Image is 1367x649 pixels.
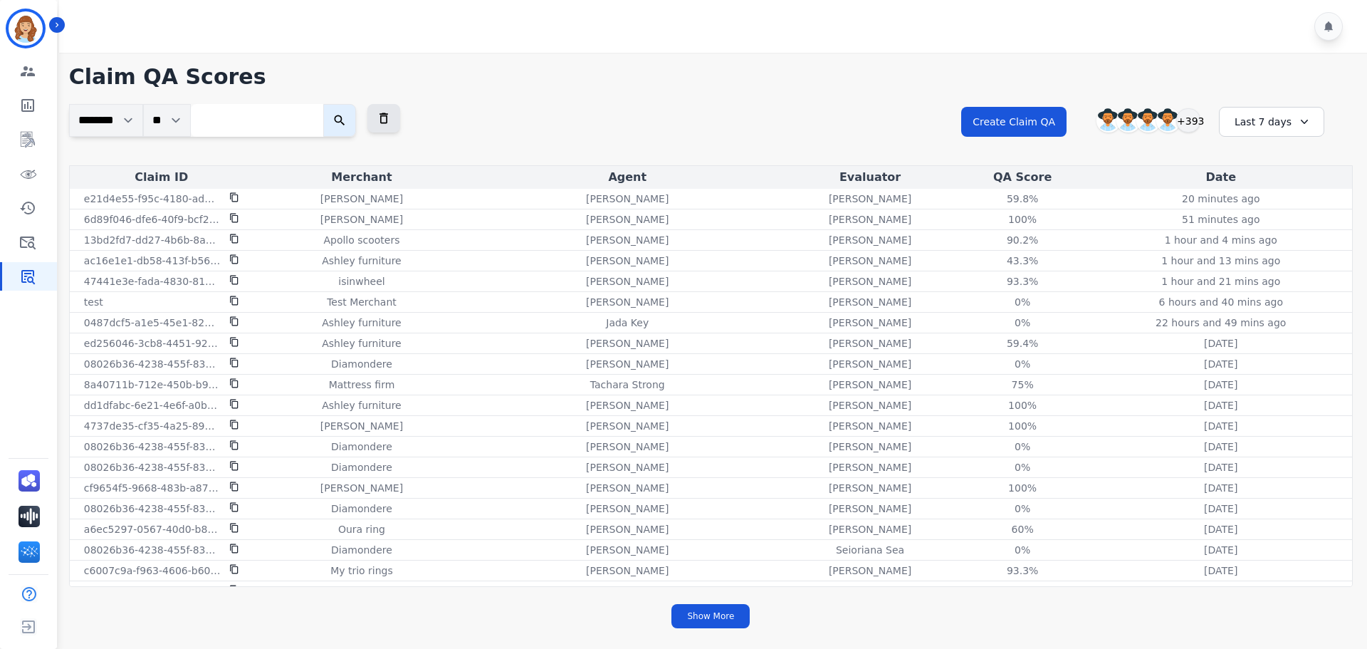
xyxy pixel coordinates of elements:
[961,107,1067,137] button: Create Claim QA
[586,543,669,557] p: [PERSON_NAME]
[1182,192,1259,206] p: 20 minutes ago
[1093,169,1350,186] div: Date
[320,212,403,227] p: [PERSON_NAME]
[338,522,385,536] p: Oura ring
[990,440,1054,454] div: 0%
[829,440,911,454] p: [PERSON_NAME]
[586,564,669,578] p: [PERSON_NAME]
[586,584,669,598] p: [PERSON_NAME]
[331,357,392,371] p: Diamondere
[84,295,103,309] p: test
[1204,522,1237,536] p: [DATE]
[84,564,221,578] p: c6007c9a-f963-4606-b607-0077c5758a6b
[990,274,1054,289] div: 93.3%
[320,192,403,206] p: [PERSON_NAME]
[322,398,401,412] p: Ashley furniture
[327,295,397,309] p: Test Merchant
[586,481,669,495] p: [PERSON_NAME]
[586,419,669,433] p: [PERSON_NAME]
[829,502,911,516] p: [PERSON_NAME]
[84,460,221,474] p: 08026b36-4238-455f-832e-bcdcc263af9a
[586,274,669,289] p: [PERSON_NAME]
[829,274,911,289] p: [PERSON_NAME]
[84,233,221,247] p: 13bd2fd7-dd27-4b6b-8aa8-b1989a021401
[1156,316,1286,330] p: 22 hours and 49 mins ago
[1204,502,1237,516] p: [DATE]
[990,233,1054,247] div: 90.2%
[322,254,401,268] p: Ashley furniture
[829,295,911,309] p: [PERSON_NAME]
[829,357,911,371] p: [PERSON_NAME]
[990,336,1054,351] div: 59.4%
[606,316,649,330] p: Jada Key
[829,522,911,536] p: [PERSON_NAME]
[836,543,904,557] p: Seioriana Sea
[990,192,1054,206] div: 59.8%
[322,336,401,351] p: Ashley furniture
[331,502,392,516] p: Diamondere
[990,295,1054,309] div: 0%
[990,357,1054,371] div: 0%
[1204,564,1237,578] p: [DATE]
[990,378,1054,392] div: 75%
[829,460,911,474] p: [PERSON_NAME]
[1204,460,1237,474] p: [DATE]
[84,502,221,516] p: 08026b36-4238-455f-832e-bcdcc263af9a
[84,522,221,536] p: a6ec5297-0567-40d0-b81f-8e59e01dd74e
[320,481,403,495] p: [PERSON_NAME]
[1204,584,1237,598] p: [DATE]
[1161,254,1280,268] p: 1 hour and 13 mins ago
[320,419,403,433] p: [PERSON_NAME]
[331,543,392,557] p: Diamondere
[84,192,221,206] p: e21d4e55-f95c-4180-ad2f-392165528abe
[586,440,669,454] p: [PERSON_NAME]
[1204,398,1237,412] p: [DATE]
[958,169,1087,186] div: QA Score
[586,502,669,516] p: [PERSON_NAME]
[829,192,911,206] p: [PERSON_NAME]
[990,543,1054,557] div: 0%
[990,564,1054,578] div: 93.3%
[1176,108,1200,133] div: +393
[84,254,221,268] p: ac16e1e1-db58-413f-b566-7b534eb28ae7
[73,169,251,186] div: Claim ID
[1204,357,1237,371] p: [DATE]
[990,460,1054,474] div: 0%
[84,212,221,227] p: 6d89f046-dfe6-40f9-bcf2-89a80d995a22
[84,357,221,371] p: 08026b36-4238-455f-832e-bcdcc263af9a
[1219,107,1324,137] div: Last 7 days
[84,440,221,454] p: 08026b36-4238-455f-832e-bcdcc263af9a
[1161,274,1280,289] p: 1 hour and 21 mins ago
[84,584,221,598] p: 23483654-2835-4a29-aca0-4e10f1d63222
[1165,233,1277,247] p: 1 hour and 4 mins ago
[1204,419,1237,433] p: [DATE]
[990,584,1054,598] div: 95%
[1204,378,1237,392] p: [DATE]
[84,316,221,330] p: 0487dcf5-a1e5-45e1-8279-50de5b7f1e88
[829,564,911,578] p: [PERSON_NAME]
[1204,336,1237,351] p: [DATE]
[338,274,384,289] p: isinwheel
[829,212,911,227] p: [PERSON_NAME]
[829,254,911,268] p: [PERSON_NAME]
[1204,440,1237,454] p: [DATE]
[671,604,750,628] button: Show More
[1159,295,1283,309] p: 6 hours and 40 mins ago
[84,378,221,392] p: 8a40711b-712e-450b-b982-5f8aa72817fc
[990,481,1054,495] div: 100%
[586,192,669,206] p: [PERSON_NAME]
[329,378,395,392] p: Mattress firm
[829,378,911,392] p: [PERSON_NAME]
[323,233,399,247] p: Apollo scooters
[586,522,669,536] p: [PERSON_NAME]
[990,419,1054,433] div: 100%
[990,502,1054,516] div: 0%
[84,274,221,289] p: 47441e3e-fada-4830-8153-22fe9701626a
[9,11,43,46] img: Bordered avatar
[990,212,1054,227] div: 100%
[256,169,467,186] div: Merchant
[84,419,221,433] p: 4737de35-cf35-4a25-898c-0d8025ca9174
[69,64,1353,90] h1: Claim QA Scores
[586,460,669,474] p: [PERSON_NAME]
[331,460,392,474] p: Diamondere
